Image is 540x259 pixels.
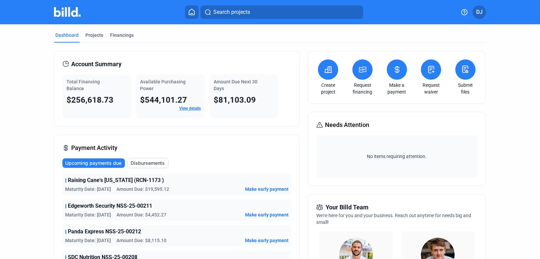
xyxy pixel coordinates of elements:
div: Financings [110,32,134,38]
a: View details [179,106,201,111]
span: Search projects [213,8,250,16]
span: Amount Due Next 30 Days [214,79,258,91]
a: Create project [316,82,340,95]
button: Make early payment [245,237,289,244]
button: Disbursements [128,158,168,168]
span: Edgeworth Security NSS-25-00211 [68,202,152,210]
a: Make a payment [385,82,409,95]
span: Your Billd Team [326,203,369,212]
span: Amount Due: $8,115.10 [116,237,166,244]
span: $256,618.73 [66,95,113,105]
span: DJ [476,8,483,16]
div: Projects [85,32,103,38]
span: Disbursements [131,160,165,166]
span: Amount Due: $4,452.27 [116,211,166,218]
button: Upcoming payments due [62,158,125,168]
a: Request waiver [419,82,443,95]
span: Available Purchasing Power [140,79,186,91]
span: Amount Due: $19,595.12 [116,186,169,192]
span: Panda Express NSS-25-00212 [68,228,141,236]
span: No items requiring attention. [319,153,474,160]
img: Billd Company Logo [54,7,81,17]
button: DJ [473,5,486,19]
span: We're here for you and your business. Reach out anytime for needs big and small! [316,213,471,225]
span: $81,103.09 [214,95,256,105]
span: Maturity Date: [DATE] [65,211,111,218]
span: Maturity Date: [DATE] [65,186,111,192]
button: Make early payment [245,211,289,218]
div: Dashboard [55,32,79,38]
span: Account Summary [71,59,122,69]
span: Maturity Date: [DATE] [65,237,111,244]
span: Needs Attention [325,120,369,130]
span: $544,101.27 [140,95,187,105]
a: Request financing [351,82,374,95]
span: Raising Cane's [US_STATE] (RCN-1173 ) [68,176,164,184]
span: Payment Activity [71,143,117,153]
span: Total Financing Balance [66,79,100,91]
button: Search projects [200,5,363,19]
a: Submit files [454,82,477,95]
button: Make early payment [245,186,289,192]
span: Upcoming payments due [65,160,122,166]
